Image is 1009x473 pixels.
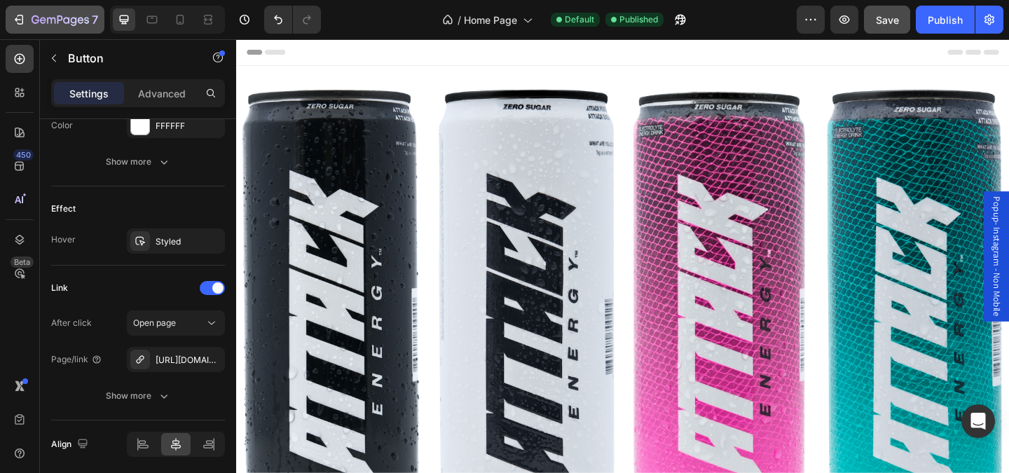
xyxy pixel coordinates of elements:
[51,353,102,366] div: Page/link
[13,149,34,160] div: 450
[51,203,76,215] div: Effect
[464,13,517,27] span: Home Page
[138,86,186,101] p: Advanced
[11,256,34,268] div: Beta
[156,120,221,132] div: FFFFFF
[928,13,963,27] div: Publish
[619,13,658,26] span: Published
[916,6,975,34] button: Publish
[51,149,225,174] button: Show more
[961,404,995,438] div: Open Intercom Messenger
[565,13,594,26] span: Default
[51,233,76,246] div: Hover
[68,50,187,67] p: Button
[51,317,92,329] div: After click
[876,14,899,26] span: Save
[106,155,171,169] div: Show more
[156,354,221,366] div: [URL][DOMAIN_NAME]
[236,39,1009,473] iframe: Design area
[264,6,321,34] div: Undo/Redo
[69,86,109,101] p: Settings
[51,383,225,409] button: Show more
[92,11,98,28] p: 7
[458,13,461,27] span: /
[51,282,68,294] div: Link
[156,235,221,248] div: Styled
[820,171,834,301] span: Popup- Instagram - Non Mobile
[106,389,171,403] div: Show more
[864,6,910,34] button: Save
[6,6,104,34] button: 7
[133,317,176,328] span: Open page
[51,435,91,454] div: Align
[51,119,73,132] div: Color
[127,310,225,336] button: Open page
